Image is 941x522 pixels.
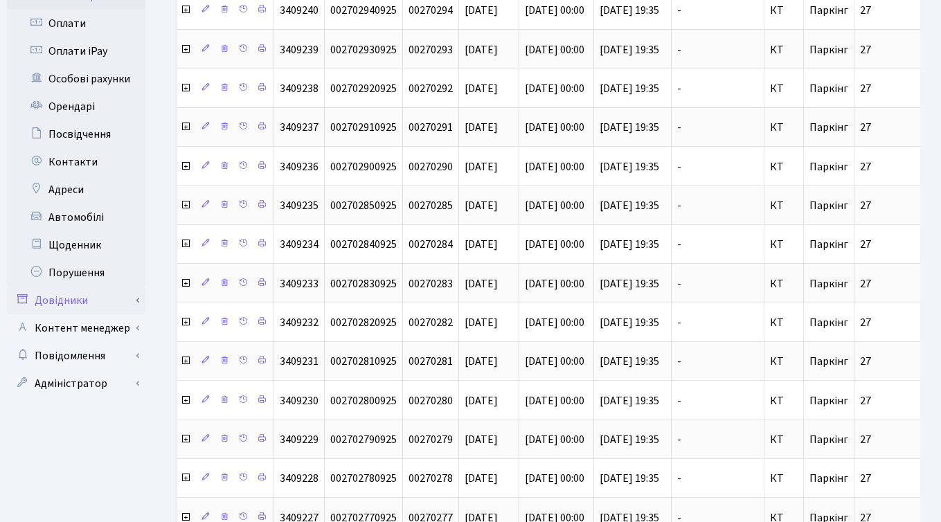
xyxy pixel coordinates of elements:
[860,159,871,174] span: 27
[525,120,584,135] span: [DATE] 00:00
[860,237,871,252] span: 27
[600,432,659,447] span: [DATE] 19:35
[677,356,758,367] span: -
[600,315,659,330] span: [DATE] 19:35
[330,159,397,174] span: 002702900925
[330,432,397,447] span: 002702790925
[525,432,584,447] span: [DATE] 00:00
[330,276,397,291] span: 002702830925
[330,237,397,252] span: 002702840925
[7,287,145,314] a: Довідники
[330,120,397,135] span: 002702910925
[7,204,145,231] a: Автомобілі
[600,471,659,486] span: [DATE] 19:35
[770,434,798,445] span: КТ
[330,81,397,96] span: 002702920925
[809,354,848,369] span: Паркінг
[600,354,659,369] span: [DATE] 19:35
[677,200,758,211] span: -
[409,471,453,486] span: 00270278
[7,259,145,287] a: Порушення
[409,315,453,330] span: 00270282
[525,3,584,18] span: [DATE] 00:00
[860,471,871,486] span: 27
[525,42,584,57] span: [DATE] 00:00
[600,42,659,57] span: [DATE] 19:35
[7,10,145,37] a: Оплати
[860,42,871,57] span: 27
[7,65,145,93] a: Особові рахунки
[465,432,498,447] span: [DATE]
[809,393,848,408] span: Паркінг
[770,317,798,328] span: КТ
[809,120,848,135] span: Паркінг
[770,278,798,289] span: КТ
[330,471,397,486] span: 002702780925
[409,393,453,408] span: 00270280
[525,276,584,291] span: [DATE] 00:00
[465,276,498,291] span: [DATE]
[409,237,453,252] span: 00270284
[7,231,145,259] a: Щоденник
[677,239,758,250] span: -
[677,395,758,406] span: -
[860,315,871,330] span: 27
[860,198,871,213] span: 27
[280,42,319,57] span: 3409239
[409,432,453,447] span: 00270279
[809,276,848,291] span: Паркінг
[677,44,758,55] span: -
[677,473,758,484] span: -
[465,198,498,213] span: [DATE]
[860,354,871,369] span: 27
[860,120,871,135] span: 27
[7,342,145,370] a: Повідомлення
[280,159,319,174] span: 3409236
[809,42,848,57] span: Паркінг
[465,120,498,135] span: [DATE]
[770,83,798,94] span: КТ
[770,200,798,211] span: КТ
[465,159,498,174] span: [DATE]
[409,42,453,57] span: 00270293
[525,354,584,369] span: [DATE] 00:00
[465,237,498,252] span: [DATE]
[600,3,659,18] span: [DATE] 19:35
[600,81,659,96] span: [DATE] 19:35
[409,81,453,96] span: 00270292
[465,3,498,18] span: [DATE]
[809,471,848,486] span: Паркінг
[280,237,319,252] span: 3409234
[600,198,659,213] span: [DATE] 19:35
[280,81,319,96] span: 3409238
[525,393,584,408] span: [DATE] 00:00
[330,354,397,369] span: 002702810925
[409,276,453,291] span: 00270283
[465,81,498,96] span: [DATE]
[465,315,498,330] span: [DATE]
[280,198,319,213] span: 3409235
[525,159,584,174] span: [DATE] 00:00
[280,120,319,135] span: 3409237
[525,471,584,486] span: [DATE] 00:00
[860,432,871,447] span: 27
[525,198,584,213] span: [DATE] 00:00
[809,237,848,252] span: Паркінг
[280,432,319,447] span: 3409229
[525,315,584,330] span: [DATE] 00:00
[677,317,758,328] span: -
[7,176,145,204] a: Адреси
[7,93,145,120] a: Орендарі
[409,159,453,174] span: 00270290
[409,3,453,18] span: 00270294
[280,3,319,18] span: 3409240
[330,393,397,408] span: 002702800925
[677,434,758,445] span: -
[7,370,145,397] a: Адміністратор
[409,120,453,135] span: 00270291
[809,432,848,447] span: Паркінг
[409,354,453,369] span: 00270281
[280,276,319,291] span: 3409233
[770,395,798,406] span: КТ
[409,198,453,213] span: 00270285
